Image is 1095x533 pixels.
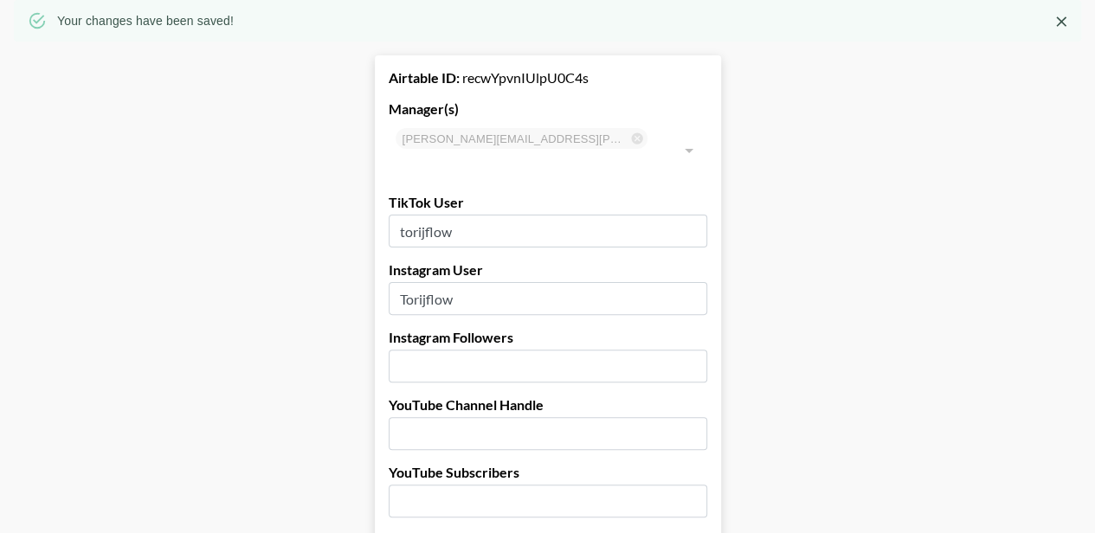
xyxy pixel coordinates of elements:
[1048,9,1074,35] button: Close
[389,69,460,86] strong: Airtable ID:
[57,5,234,36] div: Your changes have been saved!
[389,396,707,414] label: YouTube Channel Handle
[389,69,707,87] div: recwYpvnIUlpU0C4s
[389,261,707,279] label: Instagram User
[389,100,707,118] label: Manager(s)
[389,194,707,211] label: TikTok User
[389,329,707,346] label: Instagram Followers
[389,464,707,481] label: YouTube Subscribers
